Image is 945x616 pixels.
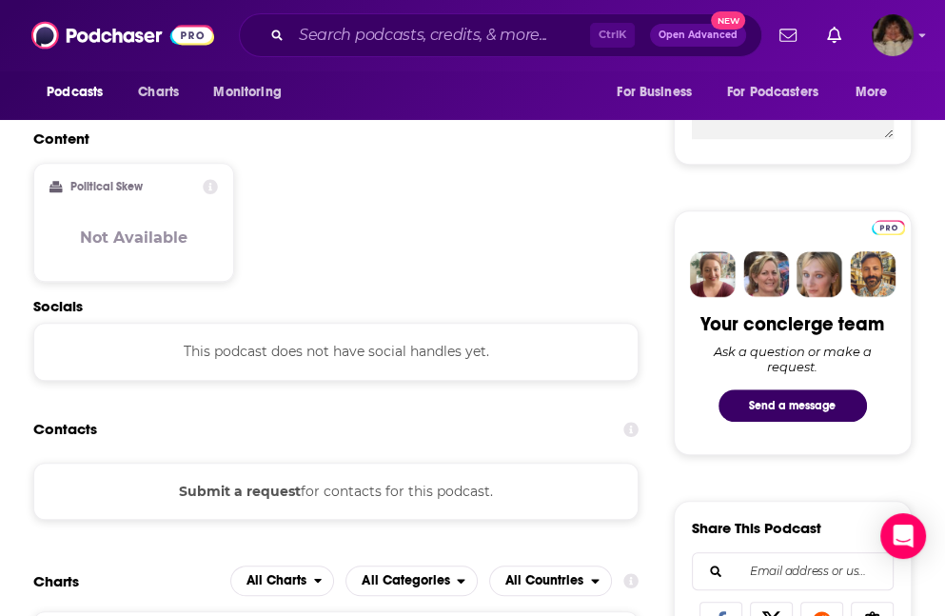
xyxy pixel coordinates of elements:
img: User Profile [872,14,914,56]
span: For Podcasters [727,79,818,106]
a: Charts [126,74,190,110]
button: open menu [603,74,716,110]
div: This podcast does not have social handles yet. [33,323,639,380]
span: Monitoring [213,79,281,106]
button: open menu [489,566,612,596]
h3: Not Available [80,229,187,247]
button: Submit a request [179,481,301,502]
div: Search followers [692,552,894,590]
img: Sydney Profile [690,251,736,297]
span: New [711,11,745,30]
h2: Political Skew [70,180,143,193]
div: Your concierge team [700,312,884,336]
input: Email address or username... [708,553,877,589]
h2: Content [33,129,623,148]
span: Logged in as angelport [872,14,914,56]
a: Show notifications dropdown [772,19,804,51]
img: Jules Profile [797,251,842,297]
div: Ask a question or make a request. [692,344,894,374]
h2: Charts [33,572,79,590]
span: More [856,79,888,106]
div: for contacts for this podcast. [33,463,639,520]
button: open menu [345,566,478,596]
a: Pro website [872,217,905,235]
span: All Charts [246,574,306,587]
span: All Categories [362,574,449,587]
button: open menu [842,74,912,110]
img: Jon Profile [850,251,896,297]
div: Open Intercom Messenger [880,513,926,559]
span: All Countries [505,574,583,587]
h2: Socials [33,297,639,315]
h2: Categories [345,566,478,596]
span: Charts [138,79,179,106]
span: Podcasts [47,79,103,106]
img: Podchaser Pro [872,220,905,235]
button: Show profile menu [872,14,914,56]
button: Open AdvancedNew [650,24,746,47]
span: Ctrl K [590,23,635,48]
button: open menu [715,74,846,110]
span: For Business [617,79,692,106]
h2: Platforms [230,566,335,596]
input: Search podcasts, credits, & more... [291,20,590,50]
button: open menu [200,74,305,110]
button: Send a message [719,389,867,422]
button: open menu [33,74,128,110]
h2: Countries [489,566,612,596]
h3: Share This Podcast [692,519,821,537]
a: Show notifications dropdown [819,19,849,51]
span: Open Advanced [659,30,738,40]
button: open menu [230,566,335,596]
h2: Contacts [33,411,97,447]
div: Search podcasts, credits, & more... [239,13,762,57]
img: Barbara Profile [743,251,789,297]
img: Podchaser - Follow, Share and Rate Podcasts [31,17,214,53]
